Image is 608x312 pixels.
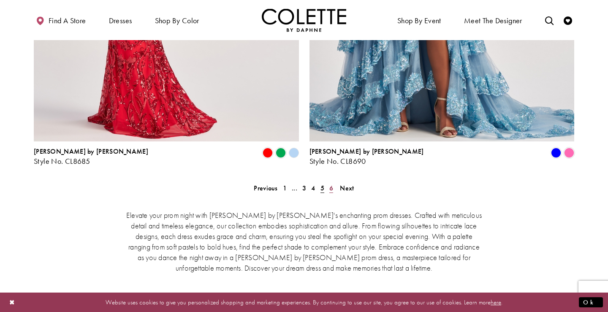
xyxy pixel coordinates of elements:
[263,148,273,158] i: Red
[340,184,354,193] span: Next
[320,184,324,193] span: 5
[49,16,86,25] span: Find a store
[309,156,366,166] span: Style No. CL8690
[564,148,574,158] i: Pink
[543,8,556,32] a: Toggle search
[262,8,346,32] img: Colette by Daphne
[309,182,318,194] a: 4
[153,8,201,32] span: Shop by color
[551,148,561,158] i: Blue
[262,8,346,32] a: Visit Home Page
[5,295,19,309] button: Close Dialog
[337,182,356,194] a: Next Page
[311,184,315,193] span: 4
[289,148,299,158] i: Periwinkle
[395,8,443,32] span: Shop By Event
[327,182,336,194] a: 6
[289,182,300,194] a: ...
[34,147,148,156] span: [PERSON_NAME] by [PERSON_NAME]
[329,184,333,193] span: 6
[464,16,522,25] span: Meet the designer
[280,182,289,194] a: 1
[462,8,524,32] a: Meet the designer
[125,210,483,273] p: Elevate your prom night with [PERSON_NAME] by [PERSON_NAME]'s enchanting prom dresses. Crafted wi...
[61,296,547,308] p: Website uses cookies to give you personalized shopping and marketing experiences. By continuing t...
[491,298,501,306] a: here
[254,184,277,193] span: Previous
[292,184,297,193] span: ...
[251,182,280,194] a: Prev Page
[302,184,306,193] span: 3
[276,148,286,158] i: Emerald
[109,16,132,25] span: Dresses
[155,16,199,25] span: Shop by color
[562,8,574,32] a: Check Wishlist
[34,156,90,166] span: Style No. CL8685
[283,184,287,193] span: 1
[309,147,424,156] span: [PERSON_NAME] by [PERSON_NAME]
[309,148,424,165] div: Colette by Daphne Style No. CL8690
[34,148,148,165] div: Colette by Daphne Style No. CL8685
[318,182,327,194] span: Current page
[579,297,603,307] button: Submit Dialog
[397,16,441,25] span: Shop By Event
[34,8,88,32] a: Find a store
[300,182,309,194] a: 3
[107,8,134,32] span: Dresses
